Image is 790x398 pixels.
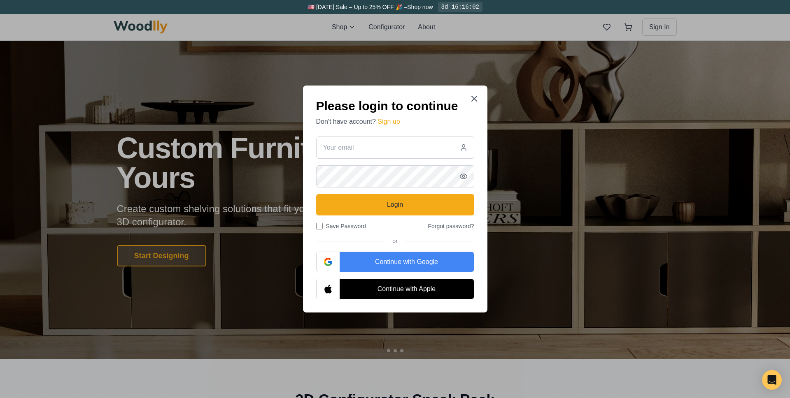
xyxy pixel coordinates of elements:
[316,279,474,299] button: Continue with Apple
[438,2,482,12] div: 3d 16:16:02
[316,99,474,113] h2: Please login to continue
[316,117,474,127] p: Don't have account?
[316,252,474,272] button: Continue with Google
[308,4,407,10] span: 🇺🇸 [DATE] Sale – Up to 25% OFF 🎉 –
[316,137,474,159] input: Your email
[316,222,366,230] label: Save Password
[316,223,323,229] input: Save Password
[392,237,397,245] span: or
[340,252,474,272] div: Continue with Google
[407,4,433,10] a: Shop now
[316,194,474,215] button: Login
[340,279,474,299] div: Continue with Apple
[428,222,474,230] button: Forgot password?
[378,117,400,127] button: Sign up
[762,370,782,390] div: Open Intercom Messenger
